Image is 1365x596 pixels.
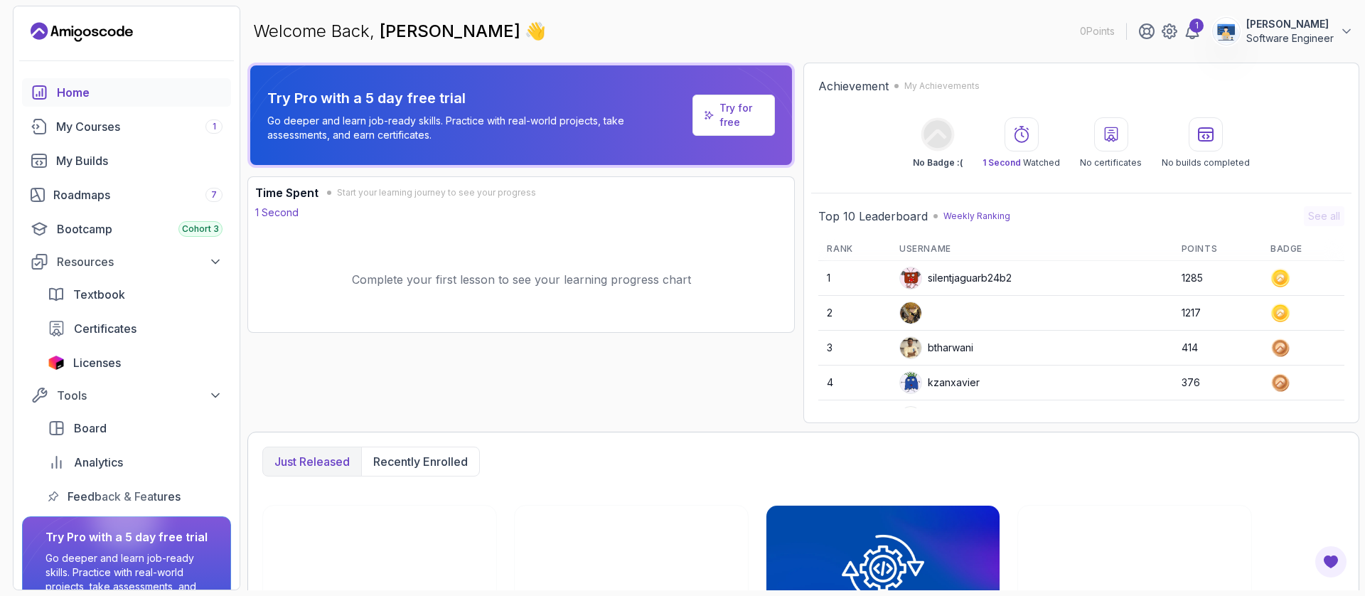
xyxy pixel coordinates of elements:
p: Recently enrolled [373,453,468,470]
p: Welcome Back, [253,20,546,43]
td: 2 [818,296,891,331]
span: Analytics [74,454,123,471]
td: 414 [1173,331,1262,366]
th: Username [891,238,1173,261]
button: See all [1304,206,1344,226]
img: jetbrains icon [48,356,65,370]
div: Home [57,84,223,101]
span: 👋 [525,20,546,43]
th: Rank [818,238,891,261]
p: No certificates [1080,157,1142,169]
td: 376 [1173,366,1262,400]
div: Resources [57,253,223,270]
button: Recently enrolled [361,447,479,476]
p: No Badge :( [913,157,963,169]
td: 1217 [1173,296,1262,331]
img: default monster avatar [900,372,921,393]
span: Licenses [73,354,121,371]
a: 1 [1184,23,1201,40]
img: user profile image [900,337,921,358]
p: 1 Second [255,206,299,220]
p: Watched [983,157,1060,169]
span: Start your learning journey to see your progress [337,187,536,198]
a: courses [22,112,231,141]
img: user profile image [1213,18,1240,45]
div: kzanxavier [899,371,980,394]
h3: Time Spent [255,184,318,201]
a: Try for free [719,101,764,129]
td: 291 [1173,400,1262,435]
th: Badge [1262,238,1344,261]
h2: Achievement [818,78,889,95]
div: alshark [899,406,961,429]
td: 3 [818,331,891,366]
span: 7 [211,189,217,201]
span: Feedback & Features [68,488,181,505]
span: Certificates [74,320,136,337]
button: Resources [22,249,231,275]
p: Software Engineer [1246,31,1334,46]
div: 1 [1189,18,1204,33]
button: Just released [263,447,361,476]
span: 1 Second [983,157,1021,168]
a: licenses [39,348,231,377]
td: 5 [818,400,891,435]
a: roadmaps [22,181,231,209]
span: Cohort 3 [182,223,219,235]
p: No builds completed [1162,157,1250,169]
div: Roadmaps [53,186,223,203]
p: Go deeper and learn job-ready skills. Practice with real-world projects, take assessments, and ea... [267,114,687,142]
img: user profile image [900,407,921,428]
p: Weekly Ranking [943,211,1010,222]
img: default monster avatar [900,267,921,289]
p: Just released [274,453,350,470]
a: bootcamp [22,215,231,243]
p: 0 Points [1080,24,1115,38]
td: 4 [818,366,891,400]
a: analytics [39,448,231,477]
th: Points [1173,238,1262,261]
a: board [39,414,231,442]
td: 1 [818,261,891,296]
p: Complete your first lesson to see your learning progress chart [352,271,691,288]
img: user profile image [900,302,921,324]
a: Try for free [692,95,775,136]
td: 1285 [1173,261,1262,296]
div: btharwani [899,336,973,359]
div: My Courses [56,118,223,135]
div: Bootcamp [57,220,223,238]
button: Open Feedback Button [1314,545,1348,579]
p: My Achievements [904,80,980,92]
span: Textbook [73,286,125,303]
a: Landing page [31,21,133,43]
a: textbook [39,280,231,309]
a: builds [22,147,231,175]
a: certificates [39,314,231,343]
div: My Builds [56,152,223,169]
button: user profile image[PERSON_NAME]Software Engineer [1212,17,1354,46]
a: home [22,78,231,107]
span: [PERSON_NAME] [380,21,525,41]
span: Board [74,420,107,437]
p: Try Pro with a 5 day free trial [267,88,687,108]
a: feedback [39,482,231,511]
p: [PERSON_NAME] [1246,17,1334,31]
div: silentjaguarb24b2 [899,267,1012,289]
span: 1 [213,121,216,132]
h2: Top 10 Leaderboard [818,208,928,225]
button: Tools [22,383,231,408]
div: Tools [57,387,223,404]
